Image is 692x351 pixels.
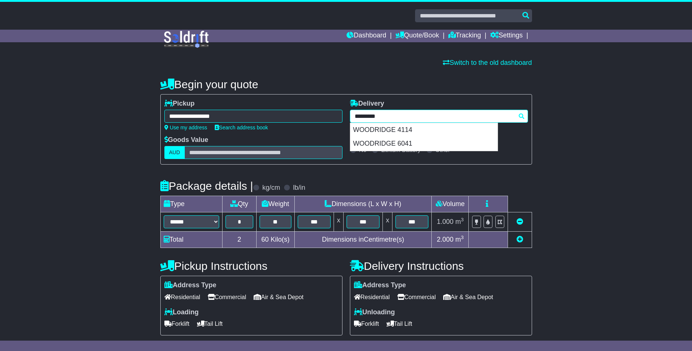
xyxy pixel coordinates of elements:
span: Residential [354,291,390,303]
span: Forklift [164,318,190,330]
span: m [455,218,464,225]
label: Goods Value [164,136,208,144]
td: Type [160,196,222,212]
label: Unloading [354,308,395,317]
label: AUD [164,146,185,159]
span: 60 [261,236,269,243]
sup: 3 [461,235,464,240]
td: Kilo(s) [257,232,295,248]
label: kg/cm [262,184,280,192]
span: Air & Sea Depot [254,291,304,303]
a: Quote/Book [395,30,439,42]
a: Remove this item [517,218,523,225]
span: 1.000 [437,218,454,225]
label: Pickup [164,100,195,108]
span: Forklift [354,318,379,330]
td: x [383,212,392,232]
span: Residential [164,291,200,303]
a: Add new item [517,236,523,243]
td: x [334,212,343,232]
a: Use my address [164,125,207,130]
sup: 3 [461,217,464,222]
span: Commercial [397,291,436,303]
td: Weight [257,196,295,212]
span: Tail Lift [387,318,412,330]
td: Qty [222,196,257,212]
label: Delivery [350,100,384,108]
a: Dashboard [347,30,386,42]
div: WOODRIDGE 4114 [350,123,498,137]
span: m [455,236,464,243]
label: lb/in [293,184,305,192]
a: Settings [490,30,523,42]
label: Loading [164,308,199,317]
span: Air & Sea Depot [443,291,493,303]
span: Tail Lift [197,318,223,330]
td: 2 [222,232,257,248]
h4: Package details | [160,180,253,192]
td: Volume [432,196,469,212]
label: Address Type [164,281,217,289]
label: Address Type [354,281,406,289]
a: Switch to the old dashboard [443,59,532,66]
a: Search address book [215,125,268,130]
td: Total [160,232,222,248]
a: Tracking [448,30,481,42]
h4: Pickup Instructions [160,260,342,272]
td: Dimensions in Centimetre(s) [294,232,432,248]
span: 2.000 [437,236,454,243]
h4: Begin your quote [160,78,532,90]
div: WOODRIDGE 6041 [350,137,498,151]
span: Commercial [208,291,246,303]
td: Dimensions (L x W x H) [294,196,432,212]
h4: Delivery Instructions [350,260,532,272]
